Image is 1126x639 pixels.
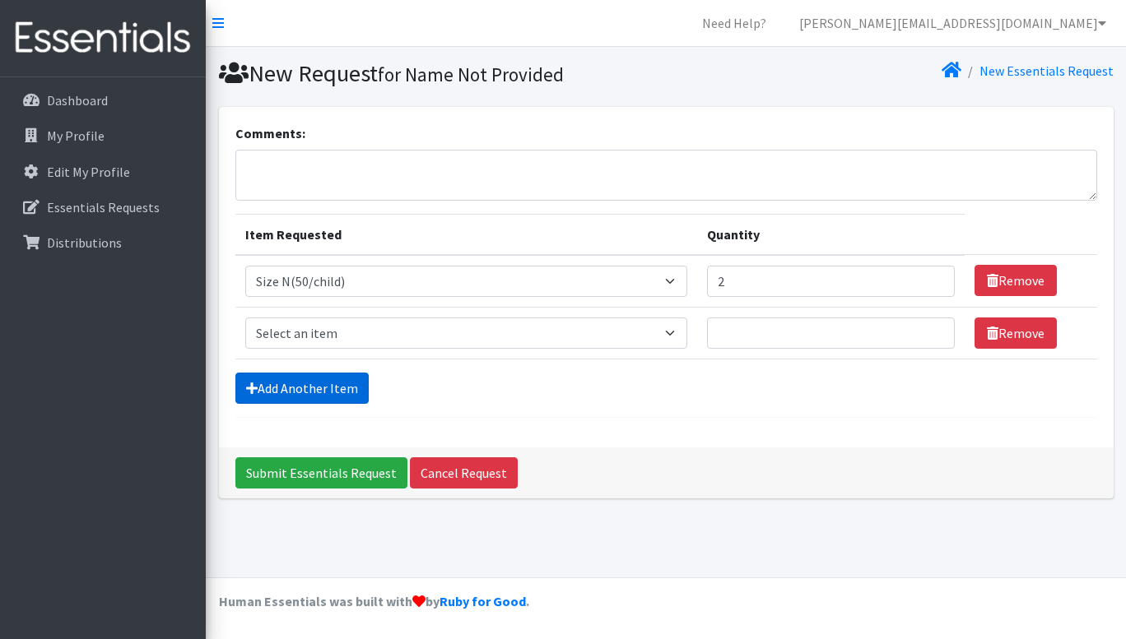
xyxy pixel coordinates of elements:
a: Remove [975,265,1057,296]
a: Add Another Item [235,373,369,404]
p: Dashboard [47,92,108,109]
p: My Profile [47,127,105,144]
a: [PERSON_NAME][EMAIL_ADDRESS][DOMAIN_NAME] [786,7,1119,39]
strong: Human Essentials was built with by . [219,593,529,609]
small: for Name Not Provided [378,63,564,86]
h1: New Request [219,59,660,88]
a: Remove [975,317,1057,349]
p: Distributions [47,234,122,251]
a: New Essentials Request [979,63,1114,79]
a: Edit My Profile [7,155,199,188]
a: Cancel Request [410,457,518,489]
th: Item Requested [235,214,697,255]
th: Quantity [697,214,965,255]
a: Distributions [7,226,199,259]
a: Dashboard [7,84,199,117]
p: Edit My Profile [47,164,130,180]
a: My Profile [7,119,199,152]
input: Submit Essentials Request [235,457,407,489]
a: Essentials Requests [7,191,199,224]
a: Need Help? [689,7,779,39]
a: Ruby for Good [440,593,526,609]
p: Essentials Requests [47,199,160,215]
img: HumanEssentials [7,11,199,66]
label: Comments: [235,123,305,143]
